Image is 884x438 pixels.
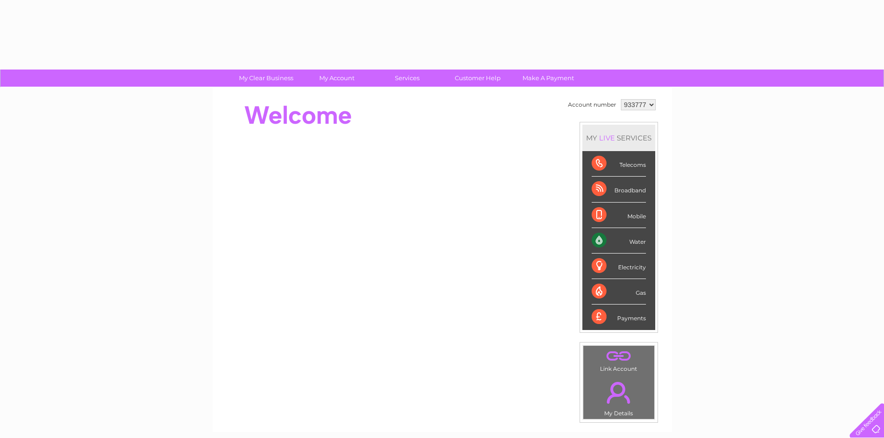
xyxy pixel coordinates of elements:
[439,70,516,87] a: Customer Help
[583,374,655,419] td: My Details
[592,305,646,330] div: Payments
[597,133,617,142] div: LIVE
[298,70,375,87] a: My Account
[592,151,646,177] div: Telecoms
[566,97,619,113] td: Account number
[510,70,587,87] a: Make A Payment
[592,254,646,279] div: Electricity
[582,125,655,151] div: MY SERVICES
[228,70,304,87] a: My Clear Business
[592,177,646,202] div: Broadband
[369,70,445,87] a: Services
[586,376,652,409] a: .
[592,228,646,254] div: Water
[583,345,655,375] td: Link Account
[592,279,646,305] div: Gas
[586,348,652,364] a: .
[592,203,646,228] div: Mobile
